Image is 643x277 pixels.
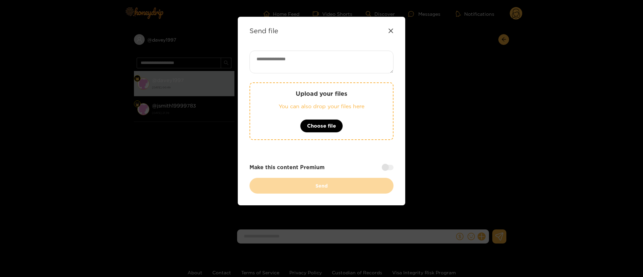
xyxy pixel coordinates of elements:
[249,27,278,34] strong: Send file
[264,90,379,97] p: Upload your files
[300,119,343,133] button: Choose file
[307,122,336,130] span: Choose file
[264,102,379,110] p: You can also drop your files here
[249,178,394,194] button: Send
[249,163,325,171] strong: Make this content Premium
